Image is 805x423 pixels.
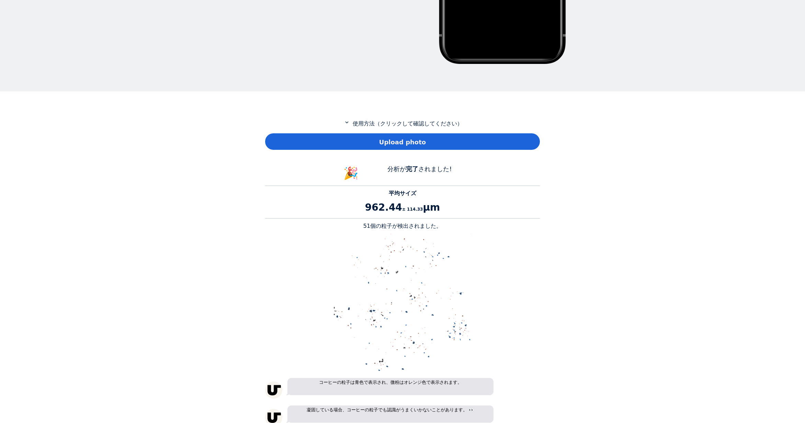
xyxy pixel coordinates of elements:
[368,164,471,182] div: 分析が されました!
[287,378,494,395] p: コーヒーの粒子は青色で表示され、微粉はオレンジ色で表示されます。
[334,234,471,371] img: alt
[406,165,418,172] b: 完了
[265,189,540,198] p: 平均サイズ
[287,405,494,423] p: 凝固している場合、コーヒーの粒子でも認識がうまくいかないことがあります。 👀
[379,137,426,147] span: Upload photo
[265,381,282,399] img: unspecialty-logo
[402,207,423,212] span: ± 114.33
[343,119,351,125] mat-icon: expand_more
[265,222,540,230] p: 51個の粒子が検出されました。
[343,166,359,180] span: 🎉
[265,119,540,128] p: 使用方法（クリックして確認してください）
[265,200,540,215] p: 962.44 μm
